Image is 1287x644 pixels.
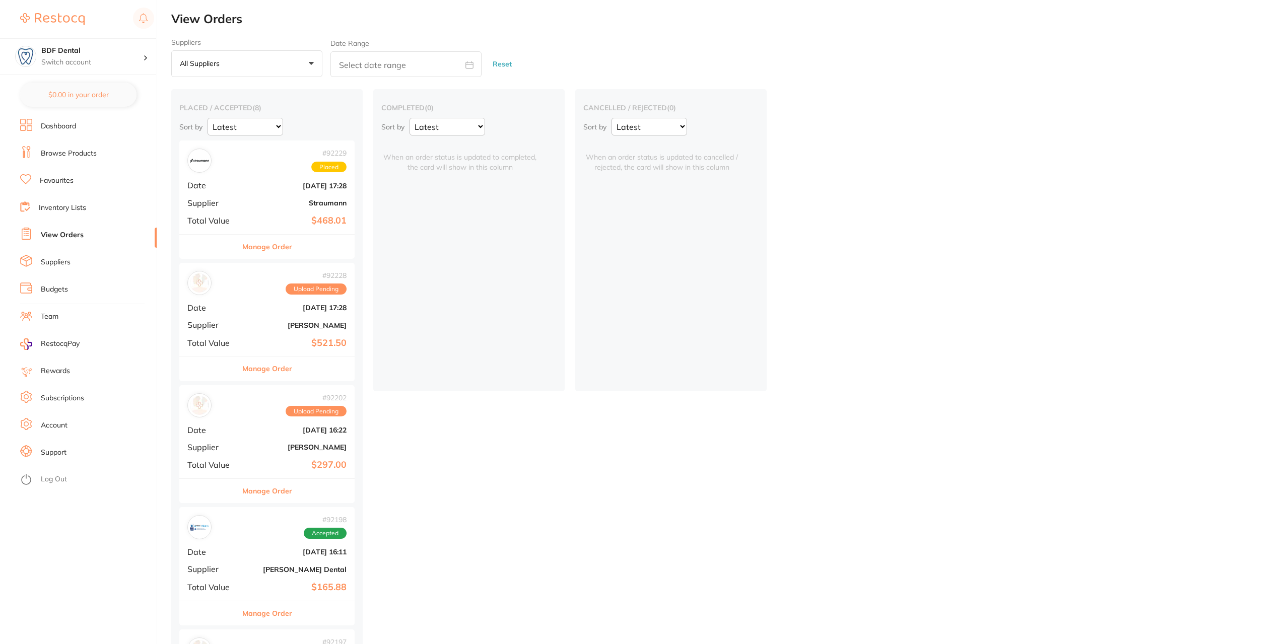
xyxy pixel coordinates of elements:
button: Manage Order [242,235,292,259]
a: Log Out [41,474,67,484]
b: [DATE] 17:28 [246,304,347,312]
div: Adam Dental#92202Upload PendingDate[DATE] 16:22Supplier[PERSON_NAME]Total Value$297.00Manage Order [179,385,355,504]
p: All suppliers [180,59,224,68]
span: Supplier [187,564,238,574]
button: Log Out [20,472,154,488]
button: Manage Order [242,479,292,503]
a: Account [41,420,67,431]
a: Inventory Lists [39,203,86,213]
div: Erskine Dental#92198AcceptedDate[DATE] 16:11Supplier[PERSON_NAME] DentalTotal Value$165.88Manage ... [179,507,355,625]
iframe: Intercom live chat [1243,600,1267,624]
img: BDF Dental [16,46,36,66]
b: [DATE] 16:11 [246,548,347,556]
a: Dashboard [41,121,76,131]
button: Reset [490,51,515,78]
img: Erskine Dental [190,518,209,537]
span: # 92202 [286,394,347,402]
h4: BDF Dental [41,46,143,56]
span: Total Value [187,460,238,469]
h2: View Orders [171,12,1287,26]
b: [DATE] 17:28 [246,182,347,190]
img: Henry Schein Halas [190,273,209,293]
span: Total Value [187,216,238,225]
a: Favourites [40,176,74,186]
img: RestocqPay [20,338,32,350]
span: RestocqPay [41,339,80,349]
b: $165.88 [246,582,347,593]
b: [DATE] 16:22 [246,426,347,434]
b: $297.00 [246,460,347,470]
b: $521.50 [246,338,347,348]
span: Supplier [187,320,238,329]
a: Subscriptions [41,393,84,403]
span: Accepted [304,528,347,539]
span: Upload Pending [286,406,347,417]
h2: cancelled / rejected ( 0 ) [583,103,759,112]
div: Straumann#92229PlacedDate[DATE] 17:28SupplierStraumannTotal Value$468.01Manage Order [179,140,355,259]
div: Henry Schein Halas#92228Upload PendingDate[DATE] 17:28Supplier[PERSON_NAME]Total Value$521.50Mana... [179,263,355,381]
span: Supplier [187,443,238,452]
span: # 92229 [311,149,347,157]
span: Date [187,303,238,312]
p: Sort by [583,122,606,131]
span: Upload Pending [286,283,347,295]
p: Sort by [381,122,404,131]
img: Straumann [190,151,209,170]
label: Date Range [330,39,369,47]
span: # 92198 [304,516,347,524]
span: When an order status is updated to cancelled / rejected, the card will show in this column [583,140,740,172]
button: $0.00 in your order [20,83,137,107]
span: Date [187,181,238,190]
span: Total Value [187,583,238,592]
span: Total Value [187,338,238,347]
a: View Orders [41,230,84,240]
button: Manage Order [242,356,292,381]
span: Supplier [187,198,238,207]
button: Manage Order [242,601,292,625]
a: Suppliers [41,257,71,267]
a: Browse Products [41,149,97,159]
b: $468.01 [246,216,347,226]
button: All suppliers [171,50,322,78]
p: Sort by [179,122,202,131]
b: [PERSON_NAME] [246,321,347,329]
img: Restocq Logo [20,13,85,25]
span: Placed [311,162,347,173]
h2: completed ( 0 ) [381,103,557,112]
img: Adam Dental [190,396,209,415]
a: Team [41,312,58,322]
span: When an order status is updated to completed, the card will show in this column [381,140,538,172]
input: Select date range [330,51,482,77]
a: Support [41,448,66,458]
a: Budgets [41,284,68,295]
label: Suppliers [171,38,322,46]
p: Switch account [41,57,143,67]
span: Date [187,547,238,556]
a: Rewards [41,366,70,376]
b: [PERSON_NAME] Dental [246,565,347,574]
span: Date [187,425,238,435]
b: Straumann [246,199,347,207]
span: # 92228 [286,271,347,279]
a: RestocqPay [20,338,80,350]
b: [PERSON_NAME] [246,443,347,451]
h2: placed / accepted ( 8 ) [179,103,355,112]
a: Restocq Logo [20,8,85,31]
